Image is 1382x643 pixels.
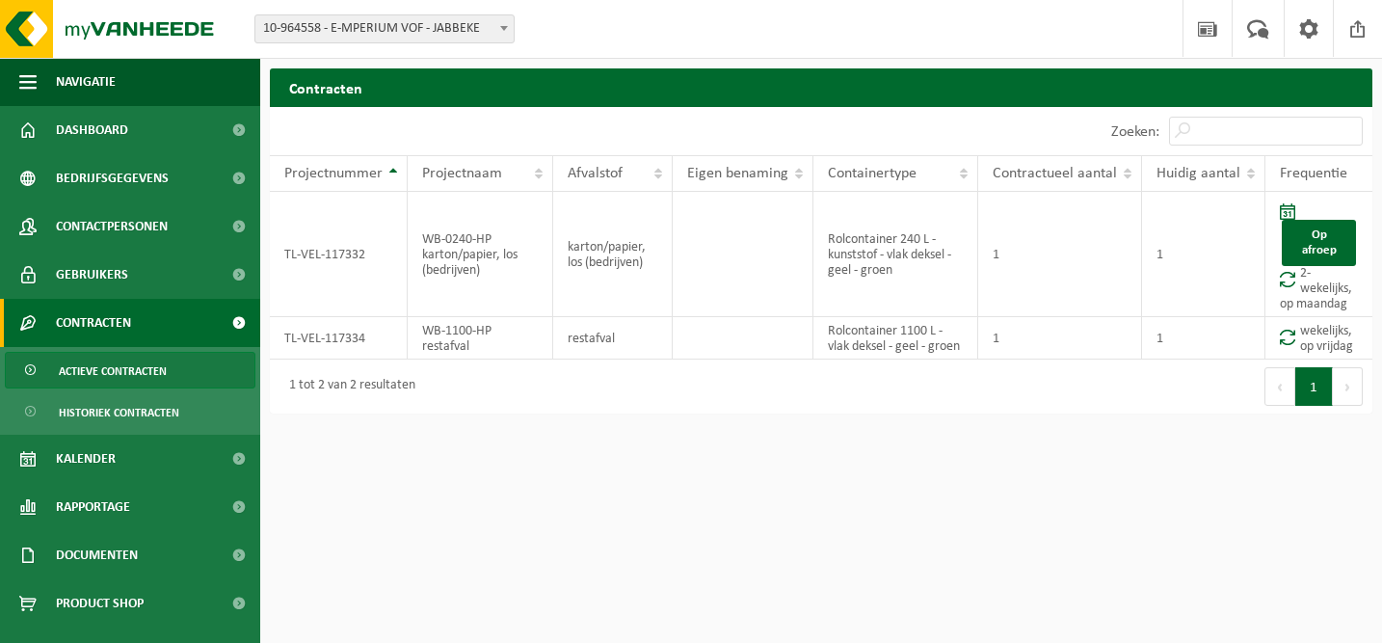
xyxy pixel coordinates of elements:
span: Kalender [56,435,116,483]
div: 1 tot 2 van 2 resultaten [279,369,415,404]
h2: Contracten [270,68,1372,106]
td: TL-VEL-117334 [270,317,408,360]
span: Contracten [56,299,131,347]
span: Eigen benaming [687,166,788,181]
button: Previous [1264,367,1295,406]
span: Projectnaam [422,166,502,181]
a: Op afroep [1282,220,1356,266]
span: Afvalstof [568,166,623,181]
span: Product Shop [56,579,144,628]
span: Contractueel aantal [993,166,1117,181]
button: Next [1333,367,1363,406]
td: 1 [978,192,1142,317]
td: 1 [978,317,1142,360]
td: WB-1100-HP restafval [408,317,553,360]
button: 1 [1295,367,1333,406]
span: Navigatie [56,58,116,106]
span: Actieve contracten [59,353,167,389]
span: Rapportage [56,483,130,531]
span: Huidig aantal [1156,166,1240,181]
td: karton/papier, los (bedrijven) [553,192,673,317]
td: Rolcontainer 1100 L - vlak deksel - geel - groen [813,317,978,360]
td: WB-0240-HP karton/papier, los (bedrijven) [408,192,553,317]
span: Dashboard [56,106,128,154]
td: 1 [1142,317,1265,360]
span: 10-964558 - E-MPERIUM VOF - JABBEKE [254,14,515,43]
a: Actieve contracten [5,352,255,388]
span: Bedrijfsgegevens [56,154,169,202]
td: restafval [553,317,673,360]
span: Contactpersonen [56,202,168,251]
td: TL-VEL-117332 [270,192,408,317]
td: Rolcontainer 240 L - kunststof - vlak deksel - geel - groen [813,192,978,317]
td: 1 [1142,192,1265,317]
span: Documenten [56,531,138,579]
span: Projectnummer [284,166,383,181]
span: Frequentie [1280,166,1347,181]
span: 10-964558 - E-MPERIUM VOF - JABBEKE [255,15,514,42]
span: Gebruikers [56,251,128,299]
td: 2-wekelijks, op maandag [1265,192,1372,317]
span: Historiek contracten [59,394,179,431]
td: wekelijks, op vrijdag [1265,317,1372,360]
label: Zoeken: [1111,124,1159,140]
a: Historiek contracten [5,393,255,430]
span: Containertype [828,166,917,181]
